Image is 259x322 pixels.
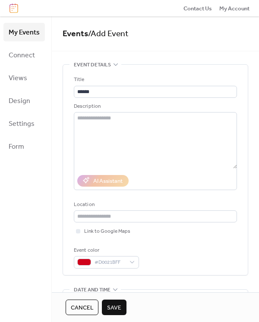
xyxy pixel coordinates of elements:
[3,91,45,110] a: Design
[95,258,125,267] span: #D0021BFF
[74,102,235,111] div: Description
[183,4,212,13] a: Contact Us
[3,23,45,41] a: My Events
[3,69,45,87] a: Views
[183,4,212,13] span: Contact Us
[9,49,35,62] span: Connect
[9,94,30,108] span: Design
[3,137,45,156] a: Form
[88,26,129,42] span: / Add Event
[102,300,126,315] button: Save
[84,227,130,236] span: Link to Google Maps
[74,200,235,209] div: Location
[9,72,27,85] span: Views
[71,303,93,312] span: Cancel
[74,75,235,84] div: Title
[3,46,45,64] a: Connect
[9,26,40,39] span: My Events
[219,4,250,13] span: My Account
[219,4,250,13] a: My Account
[66,300,98,315] button: Cancel
[63,26,88,42] a: Events
[9,117,35,131] span: Settings
[3,114,45,133] a: Settings
[9,3,18,13] img: logo
[9,140,24,153] span: Form
[74,285,111,294] span: Date and time
[74,61,111,69] span: Event details
[74,246,137,255] div: Event color
[107,303,121,312] span: Save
